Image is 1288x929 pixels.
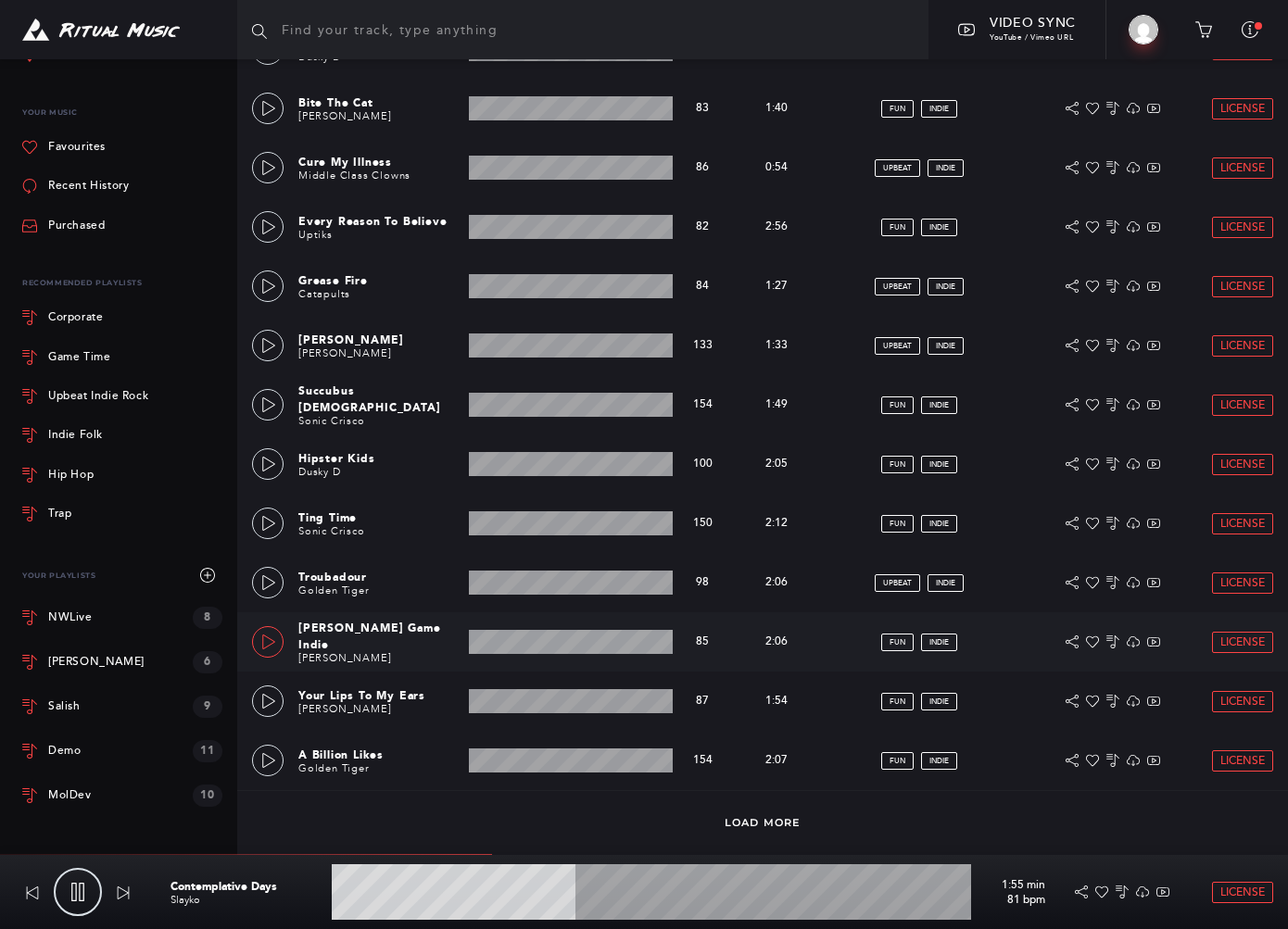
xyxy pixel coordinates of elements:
[680,161,725,174] p: 86
[298,509,461,526] p: Ting Time
[979,877,1045,894] p: 1:55 min
[680,754,725,767] p: 154
[1220,399,1265,411] span: License
[680,102,725,115] p: 83
[22,167,129,206] a: Recent History
[680,576,725,589] p: 98
[22,97,222,128] p: Your Music
[979,894,1045,907] p: 81 bpm
[298,347,391,359] a: [PERSON_NAME]
[193,696,222,718] div: 9
[680,635,725,648] p: 85
[22,495,222,534] a: Trap
[1220,340,1265,352] span: License
[739,219,814,235] p: 2:56
[22,416,222,455] a: Indie Folk
[22,556,222,595] div: Your Playlists
[883,282,912,291] span: upbeat
[48,312,103,323] div: Corporate
[170,878,324,895] p: Contemplative Days
[298,383,461,416] p: Succubus [DEMOGRAPHIC_DATA]
[48,700,81,713] div: Salish
[739,693,814,709] p: 1:54
[936,164,955,172] span: indie
[48,611,93,624] div: NWLive
[680,280,725,293] p: 84
[936,282,955,291] span: indie
[929,638,949,647] span: indie
[298,51,341,63] a: Dusky D
[936,342,955,350] span: indie
[1220,577,1265,589] span: License
[739,337,814,354] p: 1:33
[22,729,222,773] a: Demo 11
[48,470,94,481] div: Hip Hop
[929,401,949,409] span: indie
[936,579,955,587] span: indie
[739,634,814,650] p: 2:06
[298,213,461,230] p: Every Reason To Believe
[680,695,725,708] p: 87
[929,460,949,469] span: indie
[929,223,949,232] span: indie
[22,128,106,167] a: Favourites
[298,703,391,715] a: [PERSON_NAME]
[48,656,145,669] div: [PERSON_NAME]
[739,456,814,472] p: 2:05
[929,697,949,706] span: indie
[883,164,912,172] span: upbeat
[680,220,725,233] p: 82
[739,396,814,413] p: 1:49
[298,450,461,467] p: Hipster Kids
[298,154,461,170] p: Cure My Illness
[929,520,949,528] span: indie
[22,640,222,684] a: [PERSON_NAME] 6
[890,223,905,232] span: fun
[298,569,461,585] p: Troubadour
[739,100,814,117] p: 1:40
[298,288,350,300] a: Catapults
[48,745,81,758] div: Demo
[1220,281,1265,293] span: License
[22,377,222,416] a: Upbeat Indie Rock
[193,740,222,762] div: 11
[1129,15,1158,44] img: Daniel Cardenas
[739,752,814,769] p: 2:07
[1220,886,1265,898] span: License
[48,430,103,441] div: Indie Folk
[298,94,461,111] p: Bite The Cat
[883,342,912,350] span: upbeat
[1220,103,1265,115] span: License
[929,105,949,113] span: indie
[22,337,222,376] a: Game Time
[1220,696,1265,708] span: License
[48,391,148,402] div: Upbeat Indie Rock
[22,19,180,42] img: Ritual Music
[298,620,461,653] p: [PERSON_NAME] Game Indie
[298,525,365,537] a: Sonic Crisco
[739,159,814,176] p: 0:54
[990,15,1076,31] span: Video Sync
[725,816,801,829] a: Load More
[298,272,461,289] p: Grease Fire
[890,697,905,706] span: fun
[1220,755,1265,767] span: License
[890,105,905,113] span: fun
[22,268,222,298] div: Recommended Playlists
[298,415,365,427] a: Sonic Crisco
[298,762,370,774] a: Golden Tiger
[193,785,222,807] div: 10
[48,508,71,520] div: Trap
[1220,221,1265,233] span: License
[890,401,905,409] span: fun
[48,789,92,802] div: MolDev
[48,352,110,363] div: Game Time
[298,229,333,241] a: Uptiks
[22,684,222,729] a: Salish 9
[1220,162,1265,174] span: License
[22,773,222,818] a: MolDev 10
[1220,458,1265,471] span: License
[22,596,222,640] a: NWLive 8
[739,278,814,295] p: 1:27
[739,574,814,591] p: 2:06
